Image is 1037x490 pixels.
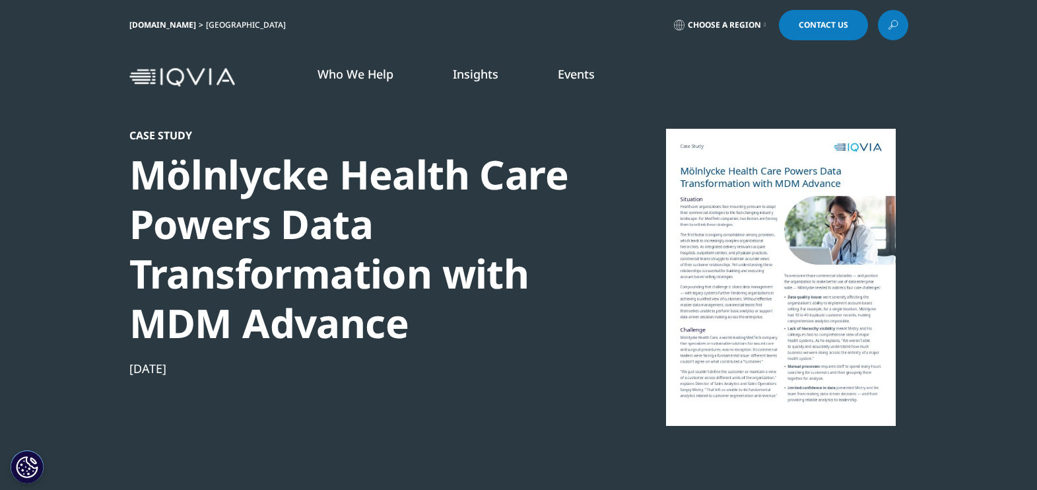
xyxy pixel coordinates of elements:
span: Contact Us [799,21,848,29]
div: Mölnlycke Health Care Powers Data Transformation with MDM Advance [129,150,582,348]
a: [DOMAIN_NAME] [129,19,196,30]
img: IQVIA Healthcare Information Technology and Pharma Clinical Research Company [129,68,235,87]
a: Insights [453,66,498,82]
a: Who We Help [318,66,393,82]
button: Cookies Settings [11,450,44,483]
div: Case Study [129,129,582,142]
nav: Primary [240,46,908,108]
div: [DATE] [129,361,582,376]
span: Choose a Region [688,20,761,30]
a: Events [558,66,595,82]
div: [GEOGRAPHIC_DATA] [206,20,291,30]
a: Contact Us [779,10,868,40]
